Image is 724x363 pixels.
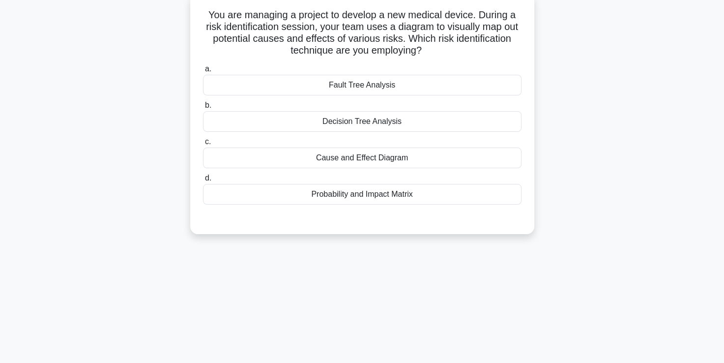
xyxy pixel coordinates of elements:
[203,148,521,168] div: Cause and Effect Diagram
[202,9,522,57] h5: You are managing a project to develop a new medical device. During a risk identification session,...
[205,137,211,146] span: c.
[205,64,211,73] span: a.
[203,75,521,95] div: Fault Tree Analysis
[203,111,521,132] div: Decision Tree Analysis
[205,174,211,182] span: d.
[203,184,521,205] div: Probability and Impact Matrix
[205,101,211,109] span: b.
